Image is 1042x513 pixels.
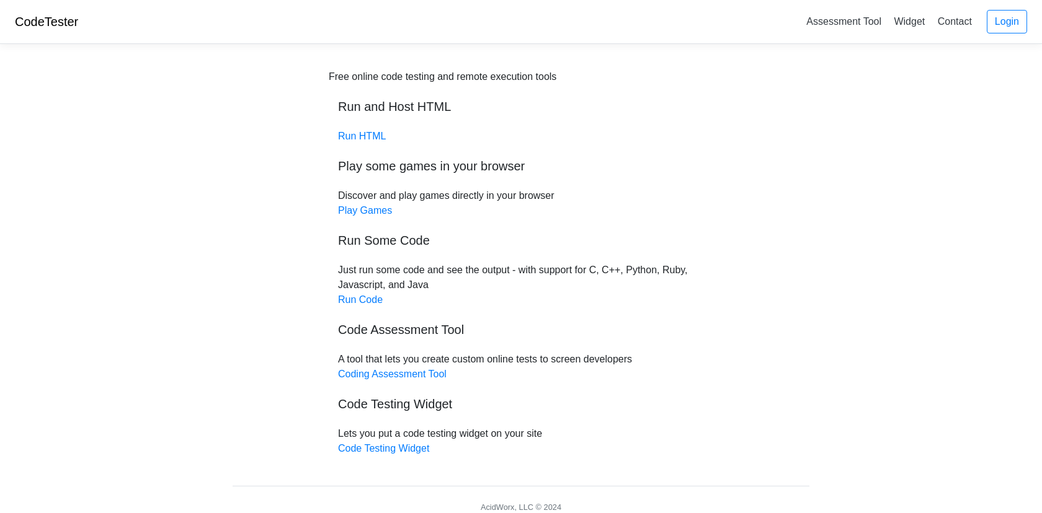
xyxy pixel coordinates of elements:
div: Free online code testing and remote execution tools [329,69,556,84]
a: Run Code [338,294,383,305]
a: Widget [889,11,930,32]
a: Login [987,10,1027,33]
a: Code Testing Widget [338,443,429,454]
a: Assessment Tool [801,11,886,32]
h5: Play some games in your browser [338,159,704,173]
div: Discover and play games directly in your browser Just run some code and see the output - with sup... [329,69,713,456]
a: Coding Assessment Tool [338,369,447,379]
h5: Run Some Code [338,233,704,248]
a: Run HTML [338,131,386,141]
h5: Run and Host HTML [338,99,704,114]
h5: Code Assessment Tool [338,322,704,337]
a: Play Games [338,205,392,216]
h5: Code Testing Widget [338,397,704,411]
div: AcidWorx, LLC © 2024 [481,501,561,513]
a: CodeTester [15,15,78,28]
a: Contact [933,11,977,32]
